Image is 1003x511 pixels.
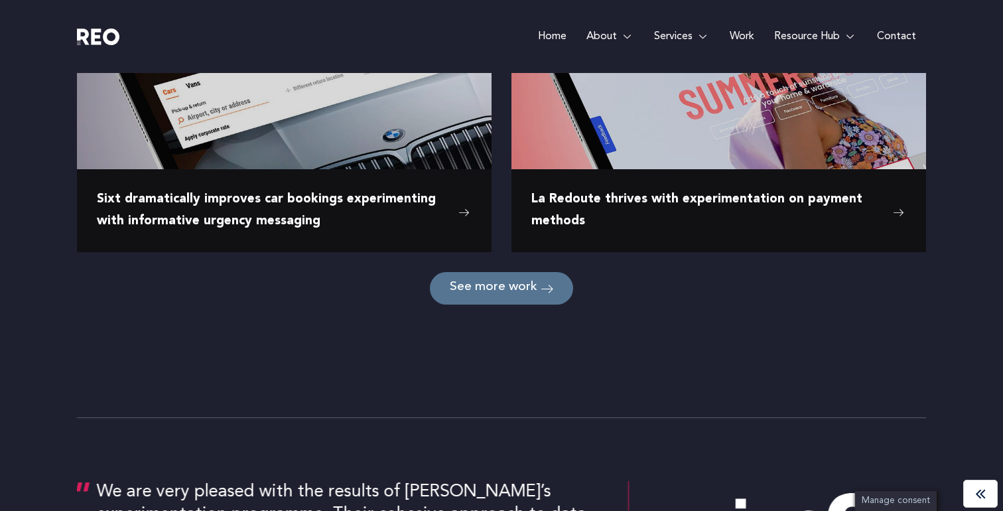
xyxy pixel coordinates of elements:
a: See more work [430,272,573,305]
span: Manage consent [862,496,930,505]
a: Sixt dramatically improves car bookings experimenting with informative urgency messaging [97,189,472,232]
span: Sixt dramatically improves car bookings experimenting with informative urgency messaging [97,189,452,232]
a: La Redoute thrives with experimentation on payment methods [531,189,906,232]
span: La Redoute thrives with experimentation on payment methods [531,189,886,232]
span: See more work [450,282,537,295]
